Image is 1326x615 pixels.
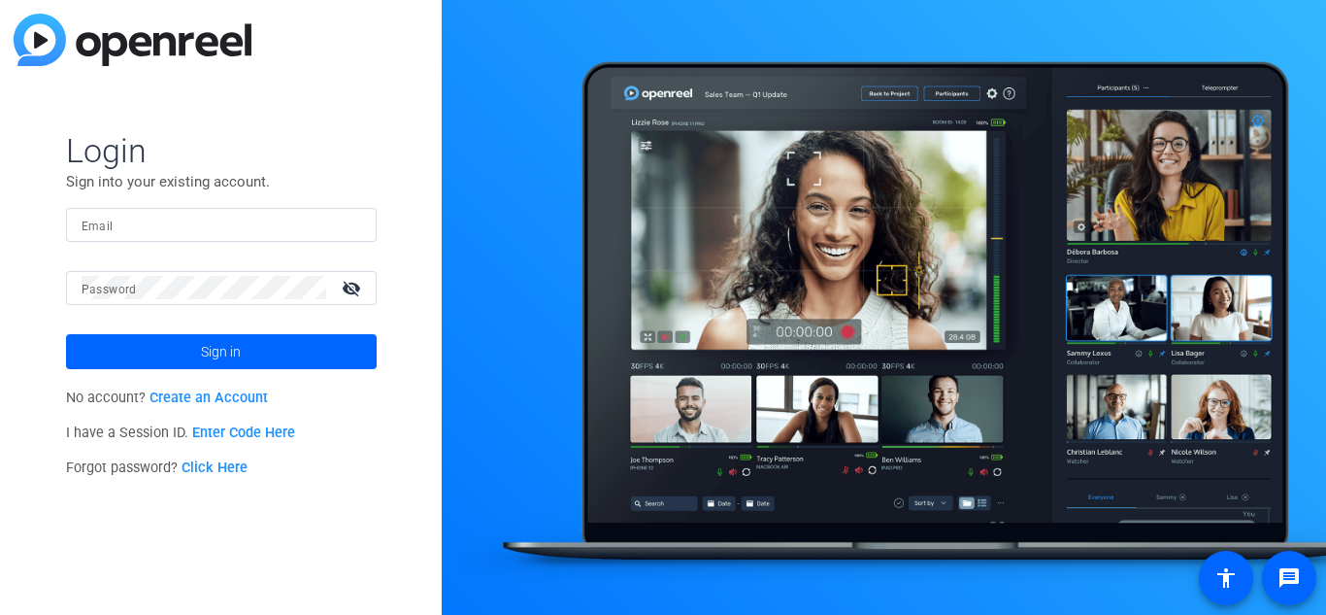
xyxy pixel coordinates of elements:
[82,283,137,296] mat-label: Password
[192,425,295,441] a: Enter Code Here
[149,390,268,406] a: Create an Account
[14,14,251,66] img: blue-gradient.svg
[66,130,377,171] span: Login
[1277,566,1301,590] mat-icon: message
[66,460,249,476] span: Forgot password?
[182,460,248,476] a: Click Here
[66,390,269,406] span: No account?
[1214,566,1238,590] mat-icon: accessibility
[330,274,377,302] mat-icon: visibility_off
[66,425,296,441] span: I have a Session ID.
[66,334,377,369] button: Sign in
[82,213,361,236] input: Enter Email Address
[66,171,377,192] p: Sign into your existing account.
[82,220,114,233] mat-label: Email
[201,327,241,376] span: Sign in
